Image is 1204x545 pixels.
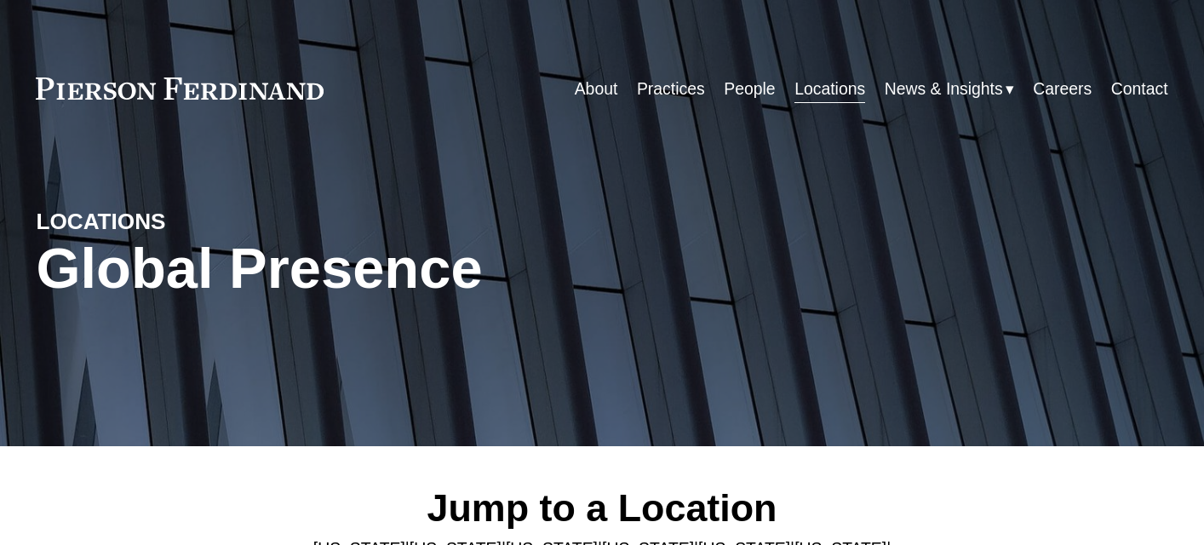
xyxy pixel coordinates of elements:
a: About [575,72,618,106]
h2: Jump to a Location [272,485,932,531]
a: Contact [1111,72,1168,106]
a: Locations [794,72,865,106]
a: Careers [1033,72,1092,106]
h4: LOCATIONS [36,208,318,236]
a: Practices [637,72,705,106]
h1: Global Presence [36,236,790,301]
span: News & Insights [885,74,1003,104]
a: folder dropdown [885,72,1014,106]
a: People [724,72,775,106]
